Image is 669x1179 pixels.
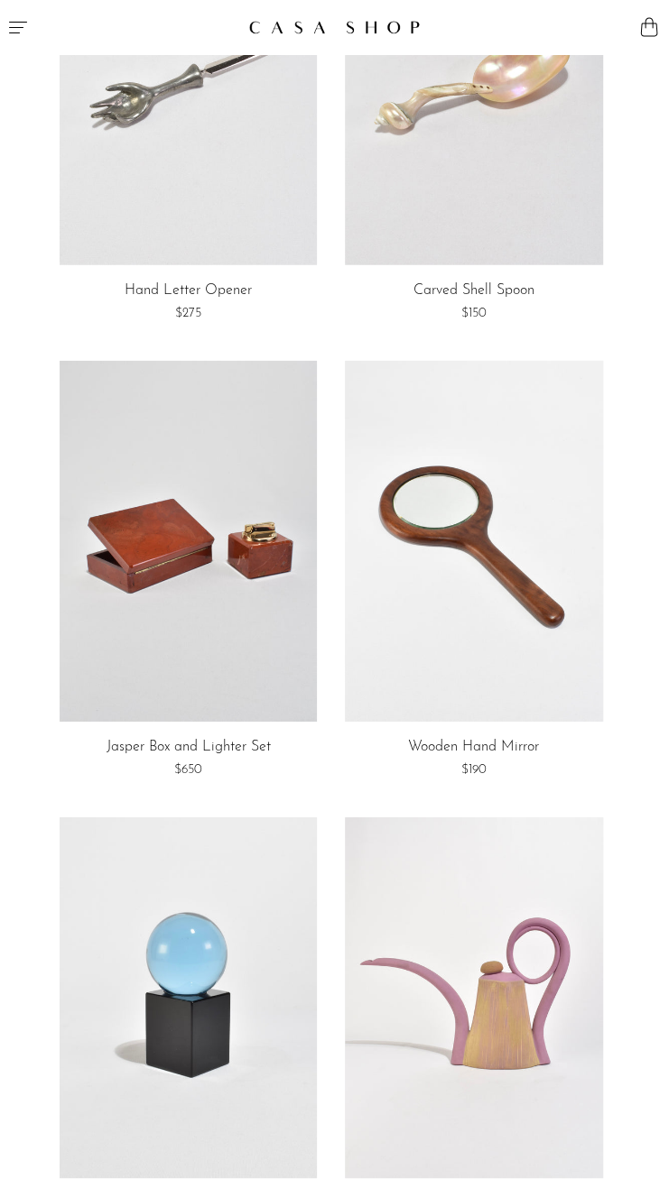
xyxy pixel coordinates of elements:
[408,740,539,756] a: Wooden Hand Mirror
[461,763,487,777] span: $190
[125,283,252,299] a: Hand Letter Opener
[413,283,534,299] a: Carved Shell Spoon
[174,763,202,777] span: $650
[175,307,201,320] span: $275
[107,740,271,756] a: Jasper Box and Lighter Set
[461,307,487,320] span: $150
